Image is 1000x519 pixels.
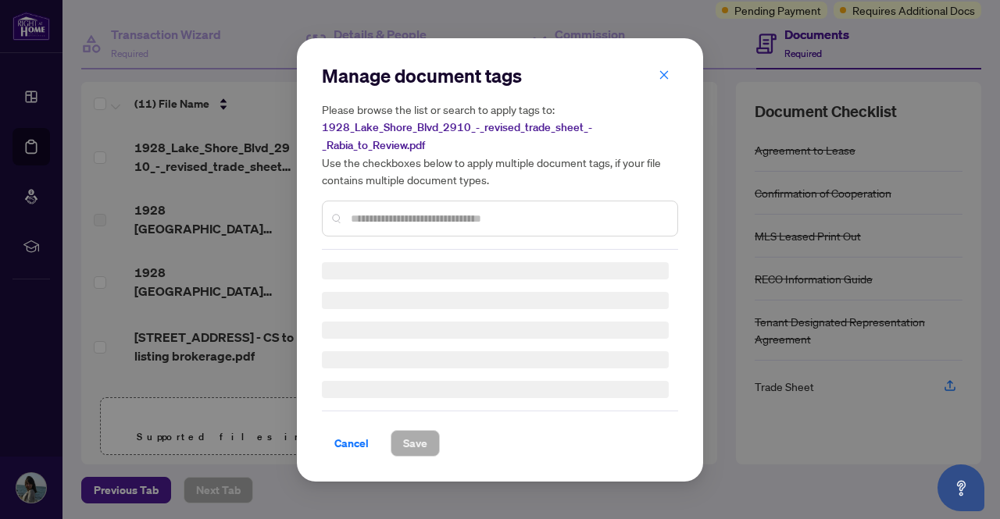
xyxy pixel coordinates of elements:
h2: Manage document tags [322,63,678,88]
button: Cancel [322,430,381,457]
span: Cancel [334,431,369,456]
button: Open asap [937,464,984,511]
button: Save [391,430,440,457]
span: close [659,69,670,80]
h5: Please browse the list or search to apply tags to: Use the checkboxes below to apply multiple doc... [322,101,678,188]
span: 1928_Lake_Shore_Blvd_2910_-_revised_trade_sheet_-_Rabia_to_Review.pdf [322,120,592,152]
